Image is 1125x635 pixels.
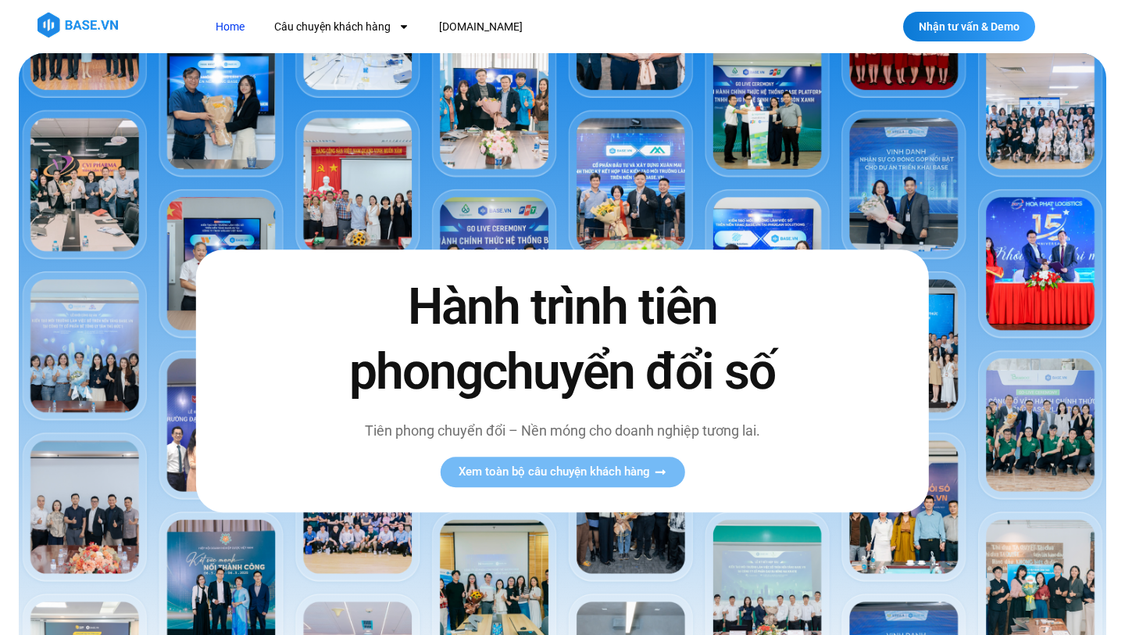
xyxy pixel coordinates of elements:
[459,466,650,478] span: Xem toàn bộ câu chuyện khách hàng
[204,13,256,41] a: Home
[427,13,534,41] a: [DOMAIN_NAME]
[482,343,775,401] span: chuyển đổi số
[262,13,421,41] a: Câu chuyện khách hàng
[204,13,803,41] nav: Menu
[316,274,809,404] h2: Hành trình tiên phong
[316,420,809,441] p: Tiên phong chuyển đổi – Nền móng cho doanh nghiệp tương lai.
[919,21,1020,32] span: Nhận tư vấn & Demo
[903,12,1035,41] a: Nhận tư vấn & Demo
[440,457,684,487] a: Xem toàn bộ câu chuyện khách hàng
